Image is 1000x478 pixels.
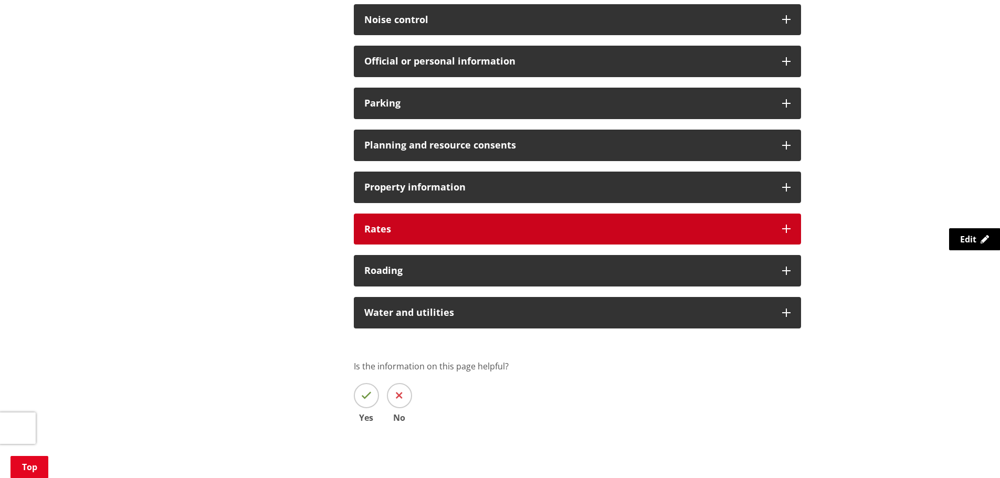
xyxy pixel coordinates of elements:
a: Edit [949,228,1000,250]
iframe: Messenger Launcher [952,434,990,472]
h3: Official or personal information [364,56,772,67]
span: No [387,413,412,422]
h3: Planning and resource consents [364,140,772,151]
a: Top [10,456,48,478]
h3: Property information [364,182,772,193]
h3: Parking [364,98,772,109]
span: Edit [960,233,976,245]
span: Yes [354,413,379,422]
h3: Water and utilities [364,307,772,318]
h3: Roading [364,265,772,276]
h3: Rates [364,224,772,235]
h3: Noise control [364,15,772,25]
p: Is the information on this page helpful? [354,360,801,373]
